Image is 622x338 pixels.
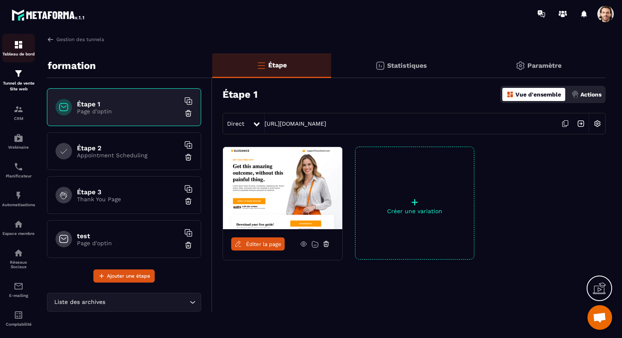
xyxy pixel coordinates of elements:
[77,240,180,246] p: Page d'optin
[527,62,562,69] p: Paramètre
[375,61,385,71] img: stats.20deebd0.svg
[580,91,601,98] p: Actions
[587,305,612,330] div: Ouvrir le chat
[265,120,326,127] a: [URL][DOMAIN_NAME]
[47,293,201,312] div: Search for option
[14,133,23,143] img: automations
[77,108,180,115] p: Page d'optin
[355,196,474,208] p: +
[256,60,266,70] img: bars-o.4a397970.svg
[52,298,107,307] span: Liste des archives
[573,116,589,131] img: arrow-next.bcc2205e.svg
[268,61,287,69] p: Étape
[184,241,193,249] img: trash
[590,116,605,131] img: setting-w.858f3a88.svg
[2,145,35,149] p: Webinaire
[515,61,525,71] img: setting-gr.5f69749f.svg
[107,272,150,280] span: Ajouter une étape
[2,260,35,269] p: Réseaux Sociaux
[14,281,23,291] img: email
[184,197,193,205] img: trash
[2,242,35,275] a: social-networksocial-networkRéseaux Sociaux
[77,144,180,152] h6: Étape 2
[246,241,281,247] span: Éditer la page
[2,62,35,98] a: formationformationTunnel de vente Site web
[2,156,35,184] a: schedulerschedulerPlanificateur
[184,153,193,161] img: trash
[14,191,23,200] img: automations
[47,36,104,43] a: Gestion des tunnels
[2,275,35,304] a: emailemailE-mailing
[2,231,35,236] p: Espace membre
[14,69,23,78] img: formation
[515,91,561,98] p: Vue d'ensemble
[107,298,188,307] input: Search for option
[2,304,35,333] a: accountantaccountantComptabilité
[2,213,35,242] a: automationsautomationsEspace membre
[2,174,35,178] p: Planificateur
[14,219,23,229] img: automations
[14,104,23,114] img: formation
[14,310,23,320] img: accountant
[2,116,35,121] p: CRM
[2,127,35,156] a: automationsautomationsWebinaire
[14,40,23,50] img: formation
[231,237,285,251] a: Éditer la page
[2,202,35,207] p: Automatisations
[223,89,258,100] h3: Étape 1
[387,62,427,69] p: Statistiques
[77,232,180,240] h6: test
[47,36,54,43] img: arrow
[2,34,35,62] a: formationformationTableau de bord
[227,120,244,127] span: Direct
[77,188,180,196] h6: Étape 3
[355,208,474,214] p: Créer une variation
[2,293,35,298] p: E-mailing
[14,162,23,172] img: scheduler
[571,91,579,98] img: actions.d6e523a2.png
[2,184,35,213] a: automationsautomationsAutomatisations
[2,52,35,56] p: Tableau de bord
[77,152,180,159] p: Appointment Scheduling
[77,196,180,202] p: Thank You Page
[2,322,35,327] p: Comptabilité
[93,269,155,283] button: Ajouter une étape
[48,57,96,74] p: formation
[12,7,86,22] img: logo
[223,147,342,229] img: image
[14,248,23,258] img: social-network
[184,109,193,117] img: trash
[2,98,35,127] a: formationformationCRM
[77,100,180,108] h6: Étape 1
[2,80,35,92] p: Tunnel de vente Site web
[506,91,514,98] img: dashboard-orange.40269519.svg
